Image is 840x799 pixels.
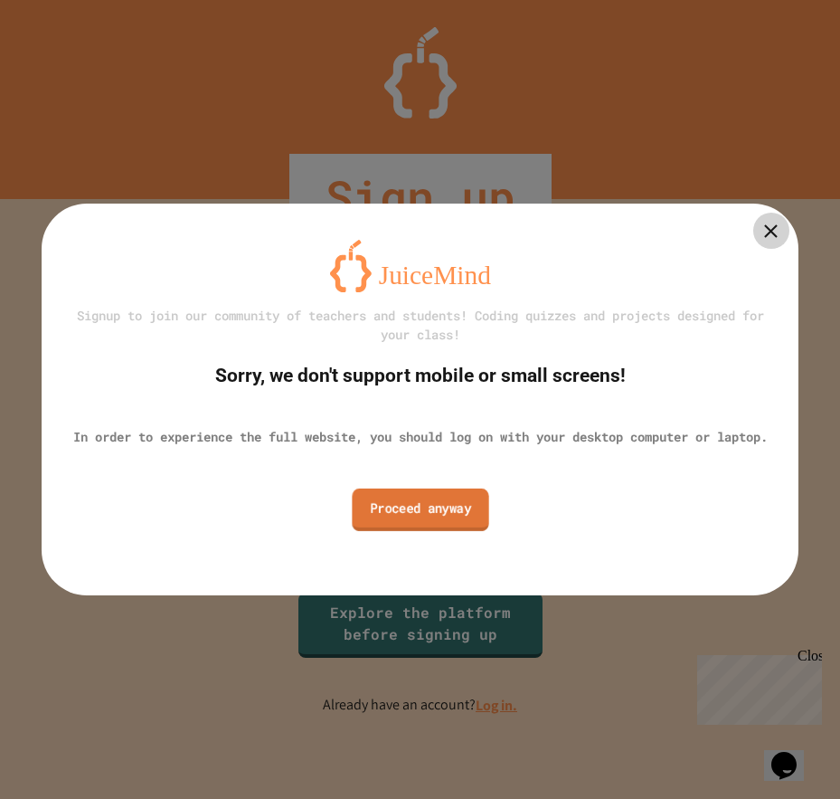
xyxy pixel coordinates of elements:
div: Chat with us now!Close [7,7,125,115]
img: logo-orange.svg [330,240,511,292]
div: Signup to join our community of teachers and students! Coding quizzes and projects designed for y... [64,306,775,344]
div: In order to experience the full website, you should log on with your desktop computer or laptop. [73,427,768,446]
div: Sorry, we don't support mobile or small screens! [215,362,626,391]
a: Proceed anyway [352,488,488,530]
